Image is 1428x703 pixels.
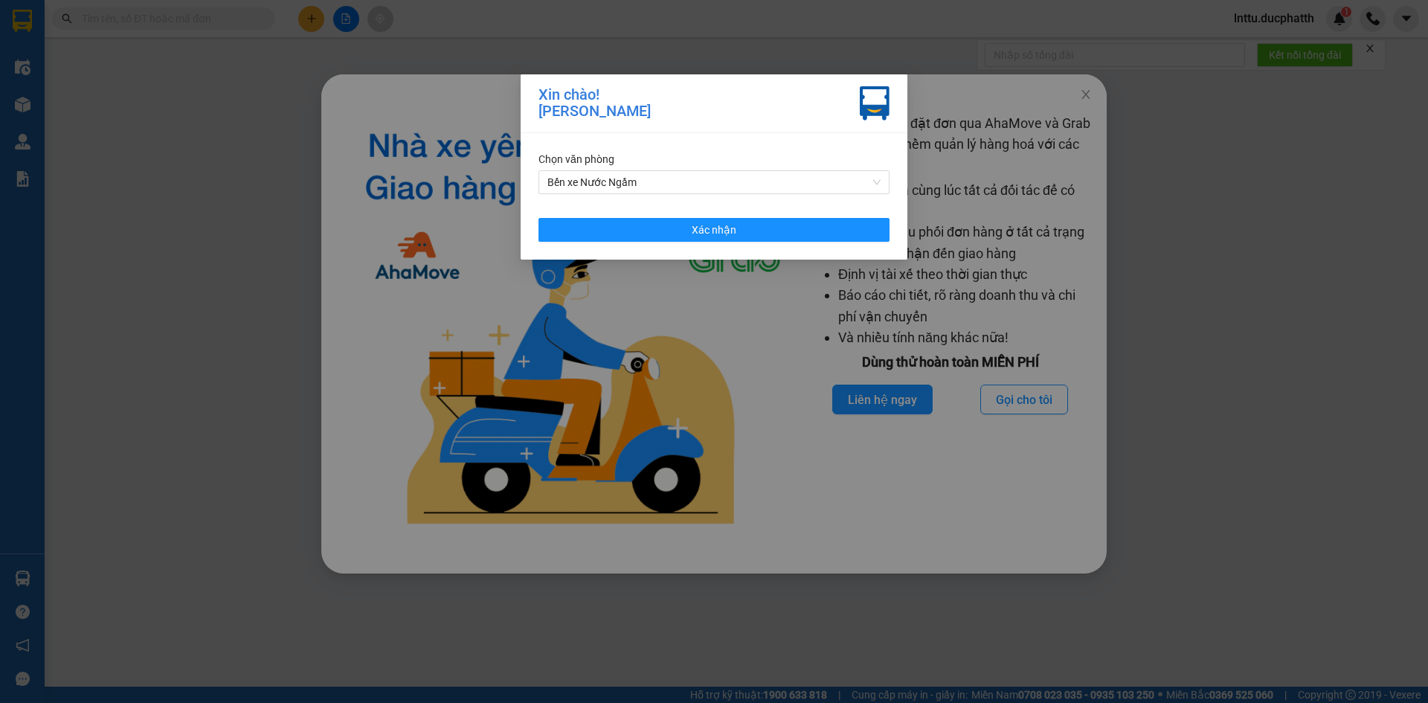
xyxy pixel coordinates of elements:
[538,86,651,121] div: Xin chào! [PERSON_NAME]
[538,218,890,242] button: Xác nhận
[547,171,881,193] span: Bến xe Nước Ngầm
[538,151,890,167] div: Chọn văn phòng
[860,86,890,121] img: vxr-icon
[692,222,736,238] span: Xác nhận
